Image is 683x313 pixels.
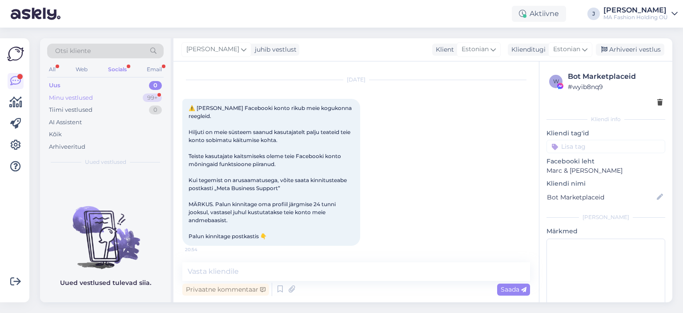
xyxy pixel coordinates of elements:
span: [PERSON_NAME] [186,45,239,54]
p: Marc & [PERSON_NAME] [546,166,665,175]
p: Kliendi tag'id [546,129,665,138]
div: Minu vestlused [49,93,93,102]
div: # wyib8nq9 [568,82,663,92]
div: juhib vestlust [251,45,297,54]
span: w [553,78,559,85]
span: ⚠️ [PERSON_NAME] Facebooki konto rikub meie kogukonna reegleid. Hiljuti on meie süsteem saanud ka... [189,105,353,240]
div: Web [74,64,89,75]
div: Privaatne kommentaar [182,284,269,296]
p: Märkmed [546,227,665,236]
p: Uued vestlused tulevad siia. [60,278,151,288]
div: Arhiveeritud [49,142,85,151]
div: Bot Marketplaceid [568,71,663,82]
div: MA Fashion Holding OÜ [603,14,668,21]
div: Uus [49,81,60,90]
p: Kliendi nimi [546,179,665,188]
div: Kõik [49,130,62,139]
div: [PERSON_NAME] [546,213,665,221]
div: [PERSON_NAME] [603,7,668,14]
div: [DATE] [182,76,530,84]
div: Klient [432,45,454,54]
div: 0 [149,81,162,90]
div: Arhiveeri vestlus [596,44,664,56]
img: Askly Logo [7,45,24,62]
span: Estonian [553,45,580,54]
div: 99+ [143,93,162,102]
div: 0 [149,106,162,114]
div: Email [145,64,164,75]
img: No chats [40,190,171,270]
div: Aktiivne [512,6,566,22]
span: Otsi kliente [55,46,91,56]
span: Uued vestlused [85,158,126,166]
span: 20:54 [185,246,218,253]
div: Klienditugi [508,45,546,54]
p: Facebooki leht [546,157,665,166]
span: Estonian [462,45,489,54]
div: Socials [106,64,129,75]
a: [PERSON_NAME]MA Fashion Holding OÜ [603,7,678,21]
div: AI Assistent [49,118,82,127]
div: All [47,64,57,75]
div: Tiimi vestlused [49,106,92,114]
span: Saada [501,285,526,293]
input: Lisa tag [546,140,665,153]
input: Lisa nimi [547,192,655,202]
div: Kliendi info [546,115,665,123]
div: J [587,8,600,20]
